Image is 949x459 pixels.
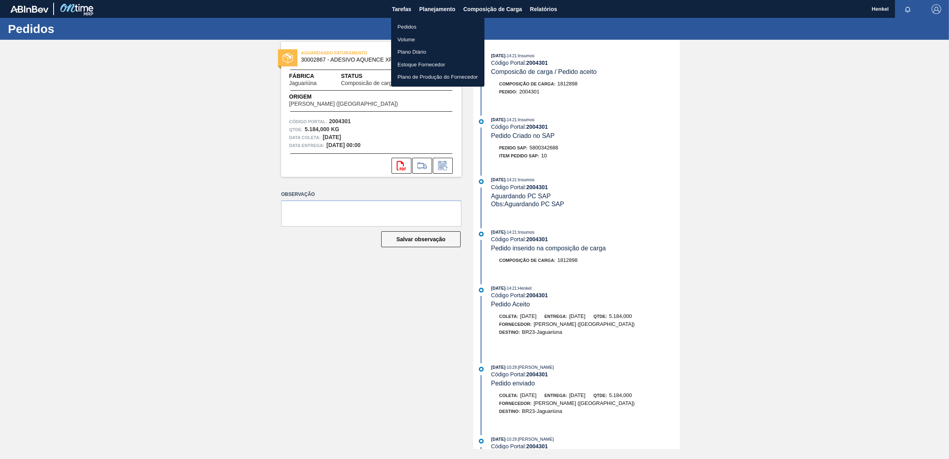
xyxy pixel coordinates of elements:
[391,71,484,83] a: Plano de Produção do Fornecedor
[391,58,484,71] a: Estoque Fornecedor
[391,33,484,46] a: Volume
[391,46,484,58] a: Plano Diário
[391,21,484,33] a: Pedidos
